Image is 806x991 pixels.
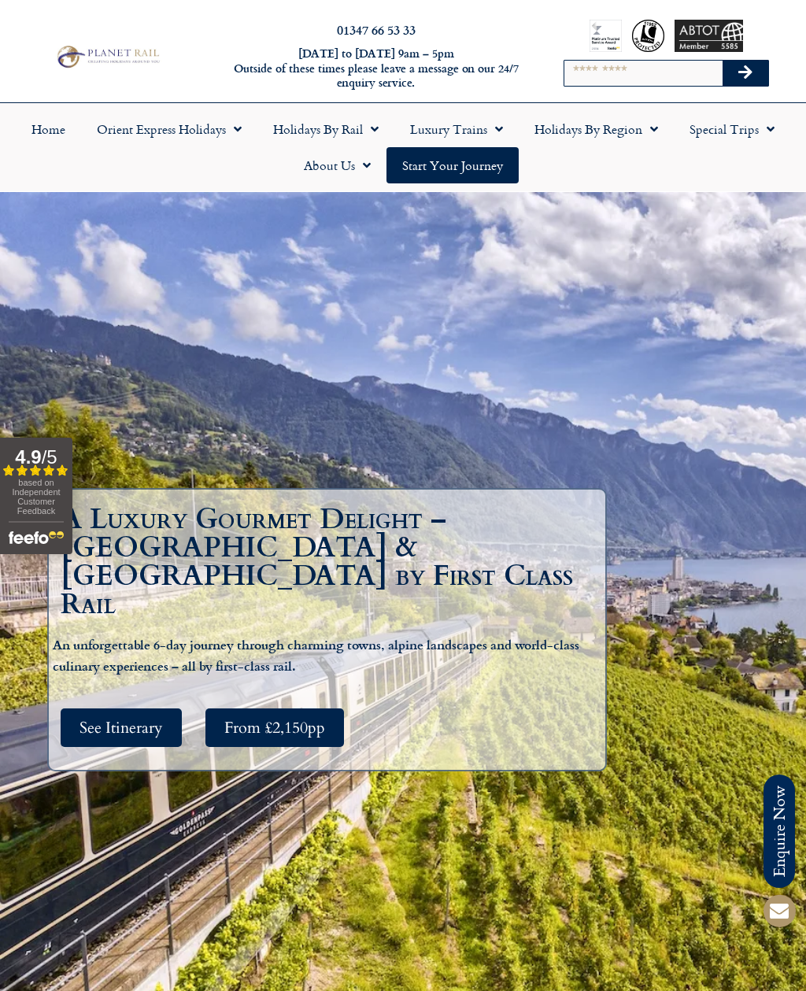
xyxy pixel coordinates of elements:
[219,46,534,91] h6: [DATE] to [DATE] 9am – 5pm Outside of these times please leave a message on our 24/7 enquiry serv...
[519,111,674,147] a: Holidays by Region
[16,111,81,147] a: Home
[8,111,798,183] nav: Menu
[723,61,768,86] button: Search
[79,718,163,738] span: See Itinerary
[81,111,257,147] a: Orient Express Holidays
[53,43,162,70] img: Planet Rail Train Holidays Logo
[257,111,394,147] a: Holidays by Rail
[386,147,519,183] a: Start your Journey
[53,635,579,675] b: An unforgettable 6-day journey through charming towns, alpine landscapes and world-class culinary...
[337,20,416,39] a: 01347 66 53 33
[288,147,386,183] a: About Us
[205,708,344,747] a: From £2,150pp
[61,708,182,747] a: See Itinerary
[224,718,325,738] span: From £2,150pp
[61,505,601,619] h1: A Luxury Gourmet Delight – [GEOGRAPHIC_DATA] & [GEOGRAPHIC_DATA] by First Class Rail
[674,111,790,147] a: Special Trips
[394,111,519,147] a: Luxury Trains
